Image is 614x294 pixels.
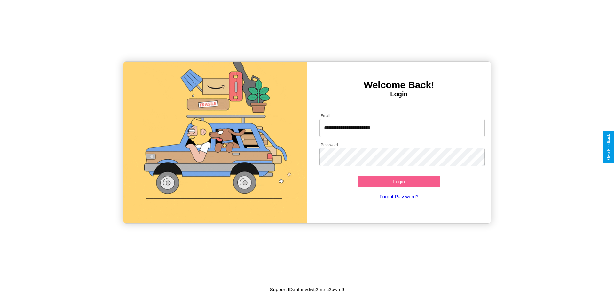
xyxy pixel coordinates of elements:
h3: Welcome Back! [307,80,491,91]
div: Give Feedback [606,134,611,160]
p: Support ID: mfanvdwtj2mtnc2bwm9 [270,285,344,294]
a: Forgot Password? [316,187,482,206]
img: gif [123,62,307,223]
label: Password [321,142,338,147]
label: Email [321,113,331,118]
button: Login [358,176,440,187]
h4: Login [307,91,491,98]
